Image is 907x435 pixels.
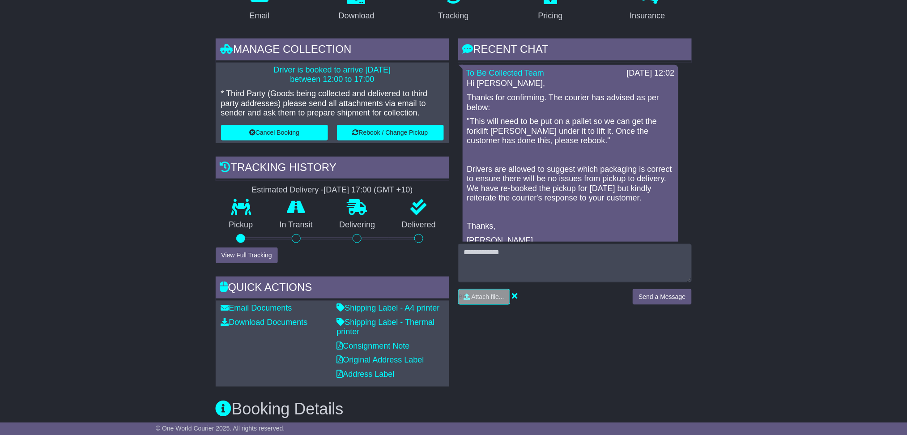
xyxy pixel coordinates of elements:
div: [DATE] 17:00 (GMT +10) [324,185,413,195]
a: To Be Collected Team [466,68,545,77]
a: Email Documents [221,303,292,312]
a: Address Label [337,370,395,379]
div: Estimated Delivery - [216,185,449,195]
span: © One World Courier 2025. All rights reserved. [156,425,285,432]
div: Quick Actions [216,277,449,301]
p: Driver is booked to arrive [DATE] between 12:00 to 17:00 [221,65,444,85]
div: Manage collection [216,38,449,63]
button: Cancel Booking [221,125,328,141]
p: Thanks for confirming. The courier has advised as per below: [467,93,674,112]
button: View Full Tracking [216,247,278,263]
p: Hi [PERSON_NAME], [467,79,674,89]
a: Shipping Label - A4 printer [337,303,440,312]
button: Send a Message [633,289,691,305]
div: Download [339,10,375,22]
a: Original Address Label [337,355,424,364]
a: Shipping Label - Thermal printer [337,318,435,337]
p: Delivered [388,220,449,230]
p: In Transit [266,220,326,230]
div: [DATE] 12:02 [627,68,675,78]
h3: Booking Details [216,400,692,418]
div: Tracking [438,10,468,22]
div: Email [249,10,269,22]
a: Download Documents [221,318,308,327]
p: "This will need to be put on a pallet so we can get the forklift [PERSON_NAME] under it to lift i... [467,117,674,146]
button: Rebook / Change Pickup [337,125,444,141]
div: Tracking history [216,157,449,181]
p: Drivers are allowed to suggest which packaging is correct to ensure there will be no issues from ... [467,165,674,203]
div: Pricing [538,10,563,22]
p: Pickup [216,220,267,230]
div: RECENT CHAT [458,38,692,63]
p: Thanks, [467,222,674,231]
div: Insurance [630,10,665,22]
p: Delivering [326,220,389,230]
p: [PERSON_NAME] [467,236,674,246]
a: Consignment Note [337,341,410,350]
p: * Third Party (Goods being collected and delivered to third party addresses) please send all atta... [221,89,444,118]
